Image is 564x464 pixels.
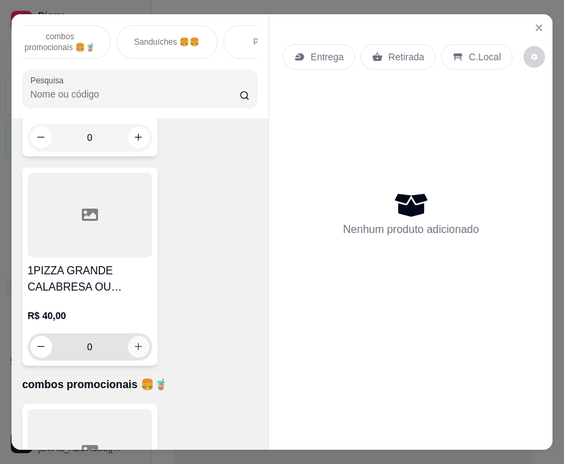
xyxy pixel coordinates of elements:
[30,336,52,358] button: decrease-product-quantity
[310,50,344,64] p: Entrega
[128,336,149,358] button: increase-product-quantity
[30,87,239,101] input: Pesquisa
[21,31,99,53] p: combos promocionais 🍔🧋
[128,127,149,148] button: increase-product-quantity
[28,263,152,295] h4: 1PIZZA GRANDE CALABRESA OU MUÇARELA MAIS O PET 1,5L
[30,75,68,86] label: Pesquisa
[343,222,479,238] p: Nenhum produto adicionado
[134,37,199,47] p: Sanduíches 🍔🍔
[22,377,258,393] p: combos promocionais 🍔🧋
[388,50,424,64] p: Retirada
[28,309,152,322] p: R$ 40,00
[523,46,545,68] button: decrease-product-quantity
[254,37,294,47] p: PIZZAS 🍕
[469,50,500,64] p: C.Local
[30,127,52,148] button: decrease-product-quantity
[528,17,550,39] button: Close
